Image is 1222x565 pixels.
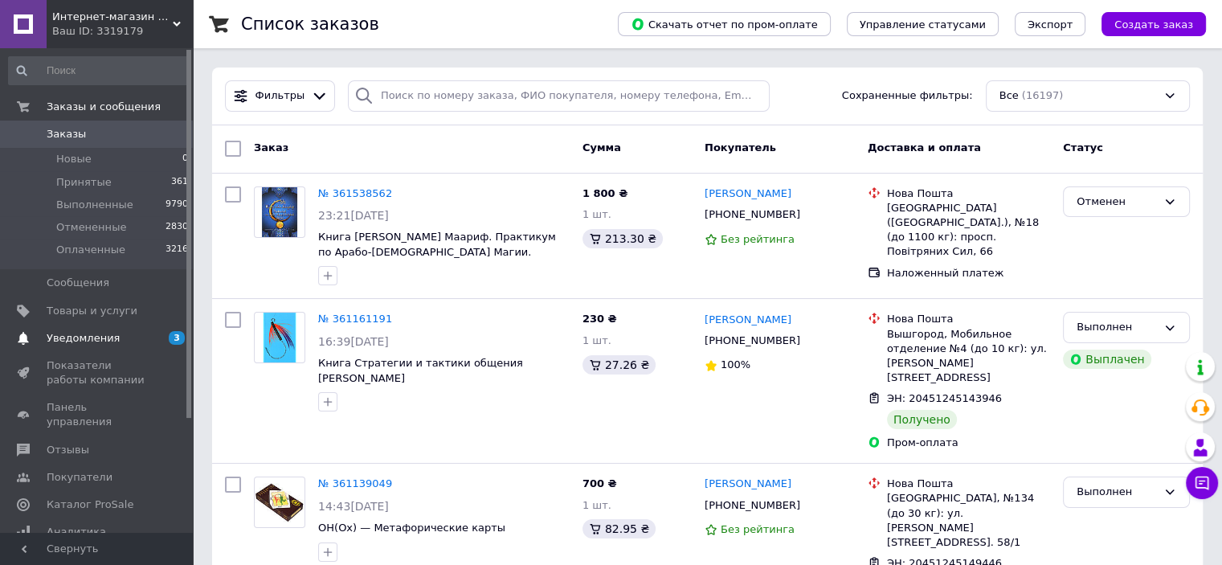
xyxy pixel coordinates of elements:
span: (16197) [1022,89,1064,101]
span: 0 [182,152,188,166]
span: Отзывы [47,443,89,457]
a: № 361161191 [318,313,392,325]
span: Новые [56,152,92,166]
img: Фото товару [255,483,304,522]
span: 100% [721,358,750,371]
a: № 361139049 [318,477,392,489]
span: 23:21[DATE] [318,209,389,222]
span: 361 [171,175,188,190]
div: Выполнен [1077,319,1157,336]
div: Отменен [1077,194,1157,211]
div: [GEOGRAPHIC_DATA] ([GEOGRAPHIC_DATA].), №18 (до 1100 кг): просп. Повітряних Сил, 66 [887,201,1050,260]
a: [PERSON_NAME] [705,313,791,328]
input: Поиск [8,56,190,85]
span: Уведомления [47,331,120,346]
span: Аналитика [47,525,106,539]
a: Фото товару [254,477,305,528]
span: Фильтры [255,88,305,104]
div: [PHONE_NUMBER] [701,330,803,351]
span: 1 шт. [582,208,611,220]
span: 16:39[DATE] [318,335,389,348]
span: Каталог ProSale [47,497,133,512]
a: Книга Стратегии и тактики общения [PERSON_NAME] [318,357,523,384]
div: 82.95 ₴ [582,519,656,538]
a: № 361538562 [318,187,392,199]
span: 1 800 ₴ [582,187,627,199]
span: 1 шт. [582,334,611,346]
span: Покупатели [47,470,112,485]
div: Выплачен [1063,350,1150,369]
div: Наложенный платеж [887,266,1050,280]
span: Заказ [254,141,288,154]
span: Отмененные [56,220,126,235]
span: ЭН: 20451245143946 [887,392,1002,404]
input: Поиск по номеру заказа, ФИО покупателя, номеру телефона, Email, номеру накладной [348,80,770,112]
div: 213.30 ₴ [582,229,663,248]
span: Без рейтинга [721,523,795,535]
div: Выполнен [1077,484,1157,501]
div: [GEOGRAPHIC_DATA], №134 (до 30 кг): ул. [PERSON_NAME][STREET_ADDRESS]. 58/1 [887,491,1050,550]
span: Панель управления [47,400,149,429]
a: Создать заказ [1085,18,1206,30]
span: 14:43[DATE] [318,500,389,513]
button: Создать заказ [1101,12,1206,36]
span: Принятые [56,175,112,190]
button: Скачать отчет по пром-оплате [618,12,831,36]
span: Сохраненные фильтры: [842,88,973,104]
span: Статус [1063,141,1103,154]
span: 1 шт. [582,499,611,511]
span: Покупатель [705,141,776,154]
span: Сообщения [47,276,109,290]
div: Пром-оплата [887,436,1050,450]
span: 2830 [166,220,188,235]
div: Нова Пошта [887,312,1050,326]
button: Управление статусами [847,12,999,36]
span: 9790 [166,198,188,212]
a: Книга [PERSON_NAME] Маариф. Практикум по Арабо-[DEMOGRAPHIC_DATA] Магии. [PERSON_NAME] книга [318,231,556,272]
div: [PHONE_NUMBER] [701,495,803,516]
span: 230 ₴ [582,313,617,325]
span: Доставка и оплата [868,141,981,154]
div: Получено [887,410,957,429]
a: Фото товару [254,186,305,238]
img: Фото товару [255,313,304,362]
button: Чат с покупателем [1186,467,1218,499]
img: Фото товару [262,187,297,237]
div: Вышгород, Мобильное отделение №4 (до 10 кг): ул. [PERSON_NAME][STREET_ADDRESS] [887,327,1050,386]
h1: Список заказов [241,14,379,34]
div: 27.26 ₴ [582,355,656,375]
div: [PHONE_NUMBER] [701,204,803,225]
a: Фото товару [254,312,305,363]
span: Все [999,88,1019,104]
div: Нова Пошта [887,186,1050,201]
div: Ваш ID: 3319179 [52,24,193,39]
span: Заказы и сообщения [47,100,161,114]
span: Интернет-магазин "Psybooks" [52,10,173,24]
span: 3 [169,331,185,345]
span: Сумма [582,141,621,154]
span: Заказы [47,127,86,141]
span: Без рейтинга [721,233,795,245]
div: Нова Пошта [887,477,1050,491]
span: 700 ₴ [582,477,617,489]
span: Экспорт [1028,18,1073,31]
span: Оплаченные [56,243,125,257]
a: OH(Ох) — Метафорические карты [318,522,505,534]
button: Экспорт [1015,12,1085,36]
span: Товары и услуги [47,304,137,318]
span: Выполненные [56,198,133,212]
a: [PERSON_NAME] [705,477,791,492]
a: [PERSON_NAME] [705,186,791,202]
span: Создать заказ [1114,18,1193,31]
span: 3216 [166,243,188,257]
span: Скачать отчет по пром-оплате [631,17,818,31]
span: Показатели работы компании [47,358,149,387]
span: Управление статусами [860,18,986,31]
